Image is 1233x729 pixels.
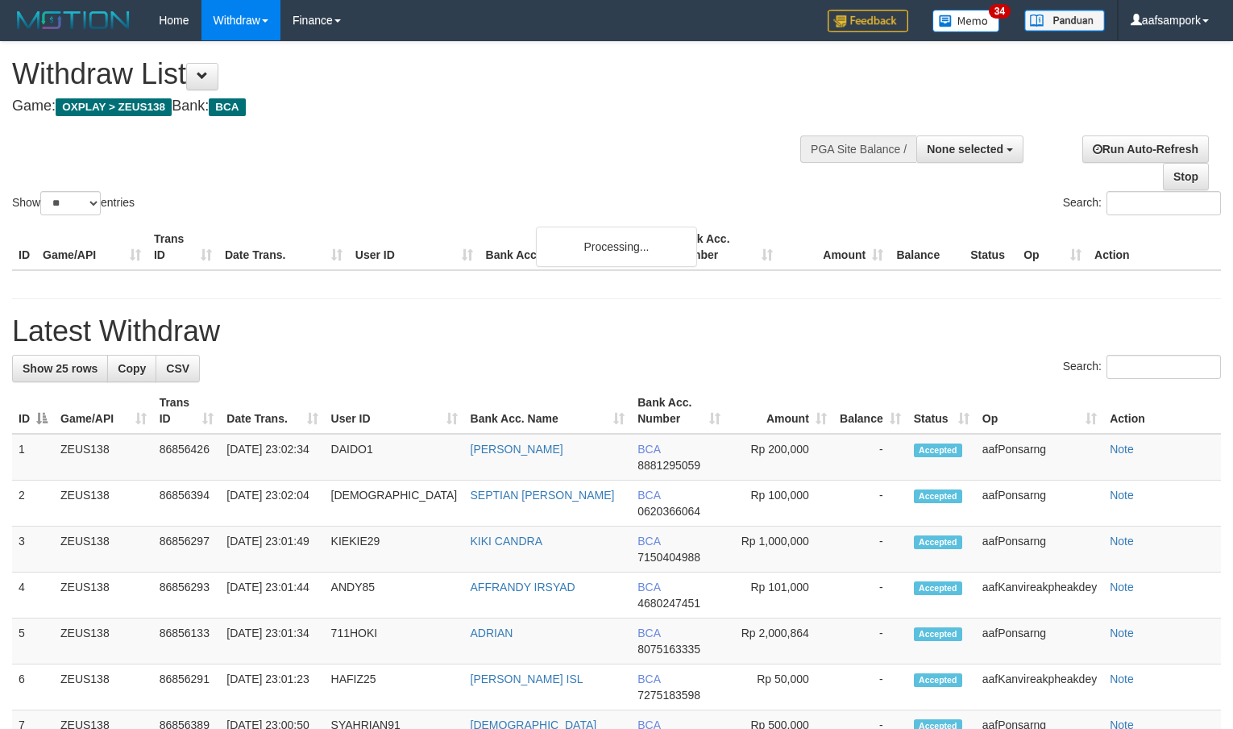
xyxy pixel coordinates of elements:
[1110,489,1134,502] a: Note
[12,573,54,619] td: 4
[220,527,324,573] td: [DATE] 23:01:49
[40,191,101,215] select: Showentries
[36,224,147,270] th: Game/API
[12,315,1221,348] h1: Latest Withdraw
[637,581,660,594] span: BCA
[976,619,1103,664] td: aafPonsarng
[637,689,700,702] span: Copy 7275183598 to clipboard
[153,527,221,573] td: 86856297
[727,527,833,573] td: Rp 1,000,000
[471,535,542,548] a: KIKI CANDRA
[54,481,153,527] td: ZEUS138
[1063,355,1221,379] label: Search:
[471,443,563,456] a: [PERSON_NAME]
[471,581,575,594] a: AFFRANDY IRSYAD
[464,388,632,434] th: Bank Acc. Name: activate to sort column ascending
[727,664,833,710] td: Rp 50,000
[153,573,221,619] td: 86856293
[12,527,54,573] td: 3
[1110,673,1134,685] a: Note
[637,551,700,564] span: Copy 7150404988 to clipboard
[727,388,833,434] th: Amount: activate to sort column ascending
[727,573,833,619] td: Rp 101,000
[325,664,464,710] td: HAFIZ25
[964,224,1017,270] th: Status
[349,224,479,270] th: User ID
[1163,163,1209,190] a: Stop
[153,388,221,434] th: Trans ID: activate to sort column ascending
[637,443,660,456] span: BCA
[976,481,1103,527] td: aafPonsarng
[1017,224,1088,270] th: Op
[914,489,962,503] span: Accepted
[54,573,153,619] td: ZEUS138
[220,619,324,664] td: [DATE] 23:01:34
[1110,581,1134,594] a: Note
[54,527,153,573] td: ZEUS138
[833,573,907,619] td: -
[637,535,660,548] span: BCA
[23,362,98,375] span: Show 25 rows
[54,664,153,710] td: ZEUS138
[914,444,962,457] span: Accepted
[1103,388,1221,434] th: Action
[12,619,54,664] td: 5
[637,627,660,639] span: BCA
[325,388,464,434] th: User ID: activate to sort column ascending
[12,224,36,270] th: ID
[907,388,976,434] th: Status: activate to sort column ascending
[727,434,833,481] td: Rp 200,000
[976,573,1103,619] td: aafKanvireakpheakdey
[727,481,833,527] td: Rp 100,000
[914,627,962,641] span: Accepted
[471,673,583,685] a: [PERSON_NAME] ISL
[637,489,660,502] span: BCA
[471,489,615,502] a: SEPTIAN [PERSON_NAME]
[325,619,464,664] td: 711HOKI
[479,224,670,270] th: Bank Acc. Name
[325,573,464,619] td: ANDY85
[1110,443,1134,456] a: Note
[153,619,221,664] td: 86856133
[325,434,464,481] td: DAIDO1
[637,597,700,610] span: Copy 4680247451 to clipboard
[833,481,907,527] td: -
[12,98,806,115] h4: Game: Bank:
[118,362,146,375] span: Copy
[220,481,324,527] td: [DATE] 23:02:04
[828,10,908,32] img: Feedback.jpg
[833,664,907,710] td: -
[890,224,964,270] th: Balance
[833,388,907,434] th: Balance: activate to sort column ascending
[976,664,1103,710] td: aafKanvireakpheakdey
[833,619,907,664] td: -
[471,627,513,639] a: ADRIAN
[12,434,54,481] td: 1
[12,664,54,710] td: 6
[976,527,1103,573] td: aafPonsarng
[1063,191,1221,215] label: Search:
[56,98,172,116] span: OXPLAY > ZEUS138
[1024,10,1105,31] img: panduan.png
[727,619,833,664] td: Rp 2,000,864
[637,505,700,518] span: Copy 0620366064 to clipboard
[1110,535,1134,548] a: Note
[12,191,135,215] label: Show entries
[833,527,907,573] td: -
[153,434,221,481] td: 86856426
[927,143,1003,156] span: None selected
[156,355,200,382] a: CSV
[54,388,153,434] th: Game/API: activate to sort column ascending
[107,355,156,382] a: Copy
[12,388,54,434] th: ID: activate to sort column descending
[833,434,907,481] td: -
[220,573,324,619] td: [DATE] 23:01:44
[914,673,962,687] span: Accepted
[1082,135,1209,163] a: Run Auto-Refresh
[1088,224,1221,270] th: Action
[12,8,135,32] img: MOTION_logo.png
[914,581,962,595] span: Accepted
[147,224,218,270] th: Trans ID
[220,664,324,710] td: [DATE] 23:01:23
[325,481,464,527] td: [DEMOGRAPHIC_DATA]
